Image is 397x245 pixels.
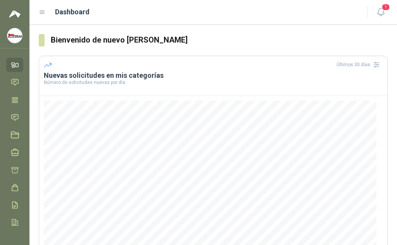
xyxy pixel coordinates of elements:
div: Últimos 30 días [337,58,383,71]
h3: Bienvenido de nuevo [PERSON_NAME] [51,34,388,46]
h1: Dashboard [55,7,90,17]
button: 1 [374,5,388,19]
span: 1 [381,3,390,11]
img: Logo peakr [9,9,21,19]
img: Company Logo [7,28,22,43]
p: Número de solicitudes nuevas por día [44,80,383,85]
h3: Nuevas solicitudes en mis categorías [44,71,383,80]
